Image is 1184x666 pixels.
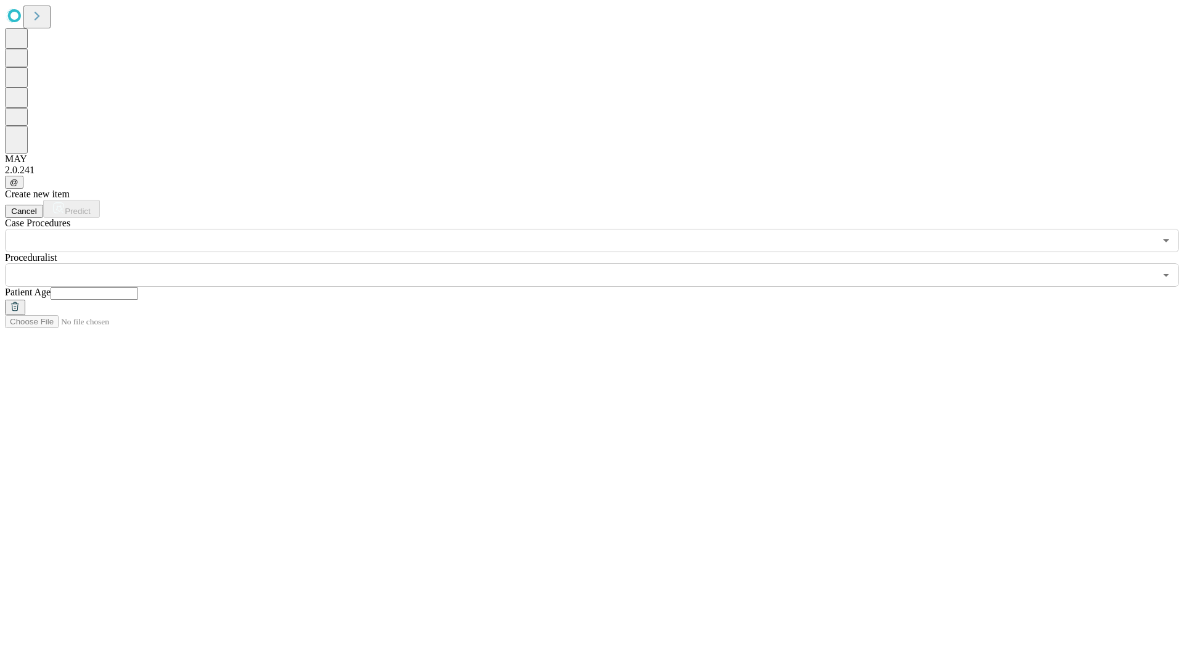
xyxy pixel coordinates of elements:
[43,200,100,218] button: Predict
[5,176,23,189] button: @
[1157,266,1175,284] button: Open
[5,287,51,297] span: Patient Age
[65,207,90,216] span: Predict
[11,207,37,216] span: Cancel
[5,252,57,263] span: Proceduralist
[5,154,1179,165] div: MAY
[5,218,70,228] span: Scheduled Procedure
[10,178,18,187] span: @
[5,189,70,199] span: Create new item
[5,165,1179,176] div: 2.0.241
[1157,232,1175,249] button: Open
[5,205,43,218] button: Cancel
